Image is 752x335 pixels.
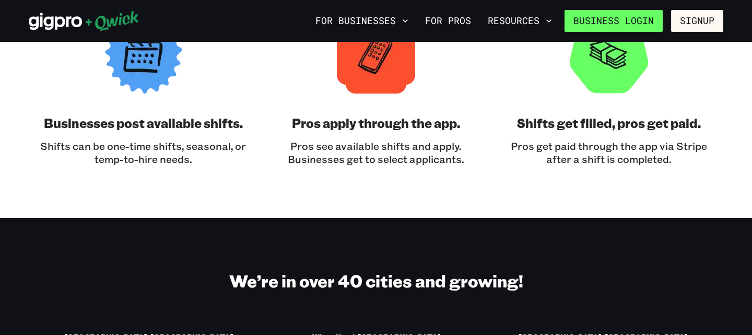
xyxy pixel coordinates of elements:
button: For Businesses [311,12,413,30]
img: Icon art work of a phone [337,15,415,94]
p: Shifts can be one-time shifts, seasonal, or temp-to-hire needs. [39,140,247,166]
img: Icon art work of a credit card [570,15,648,94]
a: Business Login [565,10,663,32]
p: Pros get paid through the app via Stripe after a shift is completed. [505,140,713,166]
h3: Shifts get filled, pros get paid. [517,114,701,131]
a: For Pros [421,12,475,30]
button: Signup [671,10,723,32]
p: Pros see available shifts and apply. Businesses get to select applicants. [272,140,480,166]
h3: Businesses post available shifts. [44,114,243,131]
h3: Pros apply through the app. [292,114,460,131]
h2: We’re in over 40 cities and growing! [29,270,723,291]
img: Post available Gigs [104,15,182,94]
button: Resources [484,12,556,30]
